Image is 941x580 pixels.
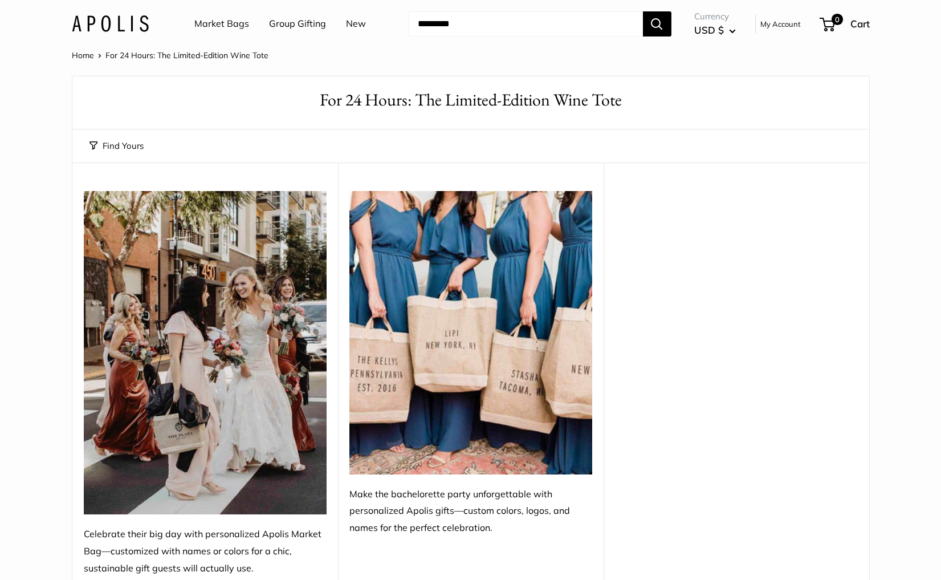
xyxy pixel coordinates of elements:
div: Make the bachelorette party unforgettable with personalized Apolis gifts—custom colors, logos, an... [349,486,592,537]
a: My Account [760,17,801,31]
a: Group Gifting [269,15,326,33]
img: Celebrate their big day with personalized Apolis Market Bag—customized with names or colors for a... [84,191,327,514]
span: Cart [850,18,870,30]
button: Find Yours [89,138,144,154]
button: Search [643,11,671,36]
h1: For 24 Hours: The Limited-Edition Wine Tote [89,88,852,112]
input: Search... [409,11,643,36]
span: For 24 Hours: The Limited-Edition Wine Tote [105,50,268,60]
span: Currency [694,9,736,25]
a: Market Bags [194,15,249,33]
a: New [346,15,366,33]
a: 0 Cart [821,15,870,33]
nav: Breadcrumb [72,48,268,63]
button: USD $ [694,21,736,39]
img: Apolis [72,15,149,32]
span: USD $ [694,24,724,36]
a: Home [72,50,94,60]
div: Celebrate their big day with personalized Apolis Market Bag—customized with names or colors for a... [84,526,327,577]
img: Make the bachelorette party unforgettable with personalized Apolis gifts—custom colors, logos, an... [349,191,592,474]
span: 0 [831,14,842,25]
